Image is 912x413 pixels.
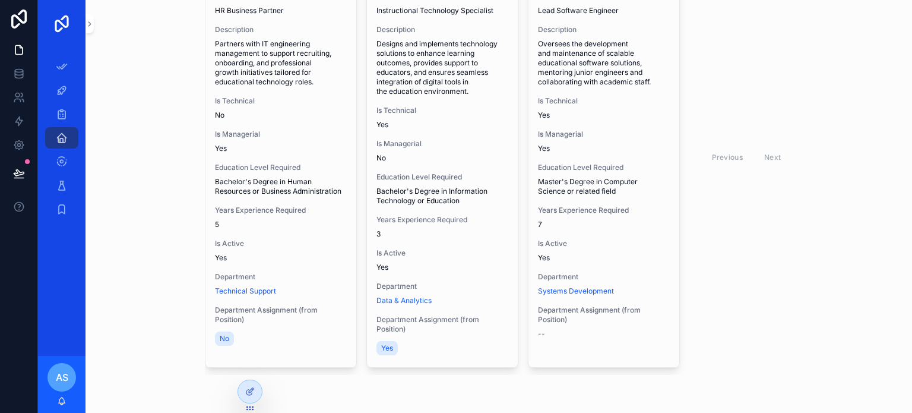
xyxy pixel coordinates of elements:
span: Bachelor's Degree in Information Technology or Education [376,187,508,206]
span: No [376,153,508,163]
a: Yes [376,341,398,355]
span: Is Active [538,239,670,248]
span: HR Business Partner [215,6,347,15]
span: Department [376,282,508,291]
span: Yes [376,263,508,272]
span: Department [215,272,347,282]
span: Yes [538,111,670,120]
span: Designs and implements technology solutions to enhance learning outcomes, provides support to edu... [376,39,508,96]
span: Years Experience Required [376,215,508,225]
span: AS [56,370,68,384]
span: Description [215,25,347,34]
span: Yes [538,144,670,153]
span: Yes [538,253,670,263]
span: Is Managerial [376,139,508,149]
span: Yes [215,144,347,153]
span: Yes [376,120,508,130]
span: Yes [215,253,347,263]
span: Description [538,25,670,34]
span: Department [538,272,670,282]
span: Education Level Required [376,172,508,182]
span: -- [538,329,545,339]
span: Partners with IT engineering management to support recruiting, onboarding, and professional growt... [215,39,347,87]
span: Education Level Required [215,163,347,172]
span: Instructional Technology Specialist [376,6,508,15]
span: Department Assignment (from Position) [376,315,508,334]
span: Oversees the development and maintenance of scalable educational software solutions, mentoring ju... [538,39,670,87]
span: Education Level Required [538,163,670,172]
span: Is Technical [215,96,347,106]
span: Years Experience Required [215,206,347,215]
a: Systems Development [538,286,614,296]
span: Is Active [215,239,347,248]
span: Is Technical [376,106,508,115]
span: Department Assignment (from Position) [215,305,347,324]
a: No [215,332,234,346]
span: No [220,334,229,343]
div: scrollable content [38,48,85,235]
span: Master's Degree in Computer Science or related field [538,177,670,196]
span: No [215,111,347,120]
span: Bachelor's Degree in Human Resources or Business Administration [215,177,347,196]
span: Is Active [376,248,508,258]
span: Lead Software Engineer [538,6,670,15]
a: Technical Support [215,286,276,296]
span: Is Technical [538,96,670,106]
span: Yes [381,343,393,353]
span: Description [376,25,508,34]
img: App logo [52,14,71,33]
span: Is Managerial [215,130,347,139]
span: Department Assignment (from Position) [538,305,670,324]
span: 7 [538,220,670,229]
a: Data & Analytics [376,296,432,305]
span: Is Managerial [538,130,670,139]
span: 3 [376,229,508,239]
span: 5 [215,220,347,229]
span: Years Experience Required [538,206,670,215]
